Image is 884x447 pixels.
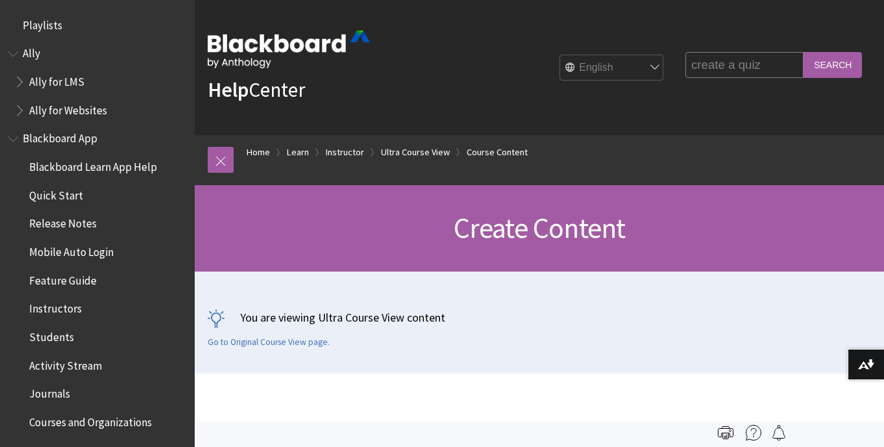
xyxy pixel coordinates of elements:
[454,210,626,246] span: Create Content
[29,71,84,88] span: Ally for LMS
[560,55,664,81] select: Site Language Selector
[29,355,102,372] span: Activity Stream
[23,128,97,146] span: Blackboard App
[208,77,249,103] strong: Help
[29,213,97,231] span: Release Notes
[23,43,40,60] span: Ally
[29,99,107,117] span: Ally for Websites
[29,270,97,287] span: Feature Guide
[29,185,83,202] span: Quick Start
[29,156,157,173] span: Blackboard Learn App Help
[718,425,733,441] img: Print
[29,326,74,344] span: Students
[771,425,787,441] img: Follow this page
[29,383,70,401] span: Journals
[208,337,330,348] a: Go to Original Course View page.
[8,43,187,121] nav: Book outline for Anthology Ally Help
[467,144,528,160] a: Course Content
[208,31,370,68] img: Blackboard by Anthology
[29,411,152,429] span: Courses and Organizations
[287,144,309,160] a: Learn
[247,144,270,160] a: Home
[804,52,862,77] input: Search
[29,241,114,259] span: Mobile Auto Login
[208,309,871,326] p: You are viewing Ultra Course View content
[23,14,62,32] span: Playlists
[746,425,761,441] img: More help
[208,77,305,103] a: HelpCenter
[326,144,364,160] a: Instructor
[29,298,82,316] span: Instructors
[381,144,450,160] a: Ultra Course View
[8,14,187,36] nav: Book outline for Playlists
